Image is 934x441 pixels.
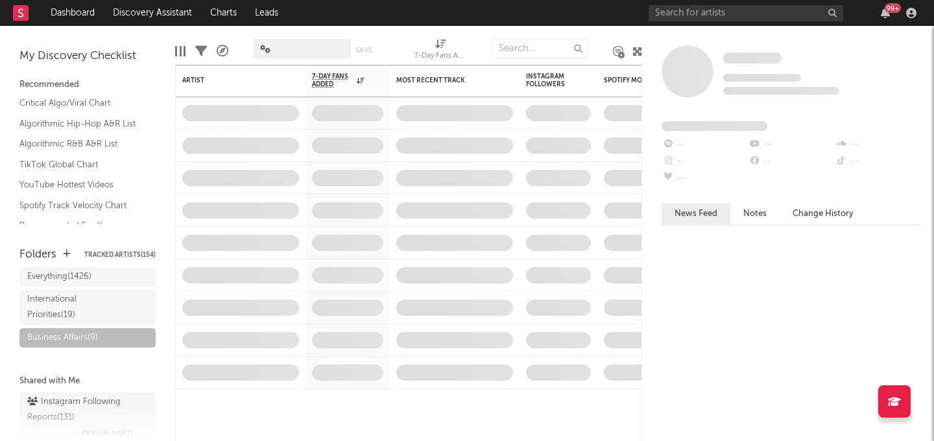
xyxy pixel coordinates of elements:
div: Spotify Monthly Listeners [604,77,701,84]
input: Search... [492,39,589,58]
a: YouTube Hottest Videos [19,178,143,192]
span: 7-Day Fans Added [312,73,353,88]
div: Instagram Followers [526,73,571,88]
button: 99+ [881,8,890,18]
a: Algorithmic Hip-Hop A&R List [19,117,143,131]
button: Notes [730,203,780,224]
div: 7-Day Fans Added (7-Day Fans Added) [414,32,466,70]
a: Algorithmic R&B A&R List [19,137,143,151]
button: Tracked Artists(154) [84,252,156,258]
div: -- [662,153,748,170]
div: -- [748,136,834,153]
div: Folders [19,247,56,263]
button: News Feed [662,203,730,224]
div: -- [748,153,834,170]
span: [PERSON_NAME] [81,425,133,441]
div: Everything ( 1426 ) [27,269,91,285]
button: Save [355,47,372,54]
input: Search for artists [649,5,843,21]
a: International Priorities(19) [19,290,156,325]
div: 7-Day Fans Added (7-Day Fans Added) [414,49,466,64]
div: -- [835,153,921,170]
a: Business Affairs(9) [19,328,156,348]
div: International Priorities ( 19 ) [27,292,119,323]
div: -- [662,170,748,187]
div: Shared with Me [19,374,156,389]
a: Some Artist [723,52,782,65]
div: Artist [182,77,280,84]
div: Filters [195,32,207,70]
a: TikTok Global Chart [19,158,143,172]
div: Edit Columns [175,32,186,70]
div: A&R Pipeline [217,32,228,70]
div: -- [835,136,921,153]
div: Most Recent Track [396,77,494,84]
button: Change History [780,203,867,224]
a: Everything(1426) [19,267,156,287]
span: Some Artist [723,53,782,64]
div: My Discovery Checklist [19,49,156,64]
div: Instagram Following Reports ( 131 ) [27,394,145,425]
div: Business Affairs ( 9 ) [27,330,98,346]
a: Critical Algo/Viral Chart [19,96,143,110]
span: 0 fans last week [723,87,839,95]
div: -- [662,136,748,153]
div: Recommended [19,77,156,93]
div: 99 + [885,3,901,13]
a: Recommended For You [19,219,143,233]
span: Fans Added by Platform [662,121,767,131]
span: Tracking Since: [DATE] [723,74,801,82]
a: Spotify Track Velocity Chart [19,198,143,213]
